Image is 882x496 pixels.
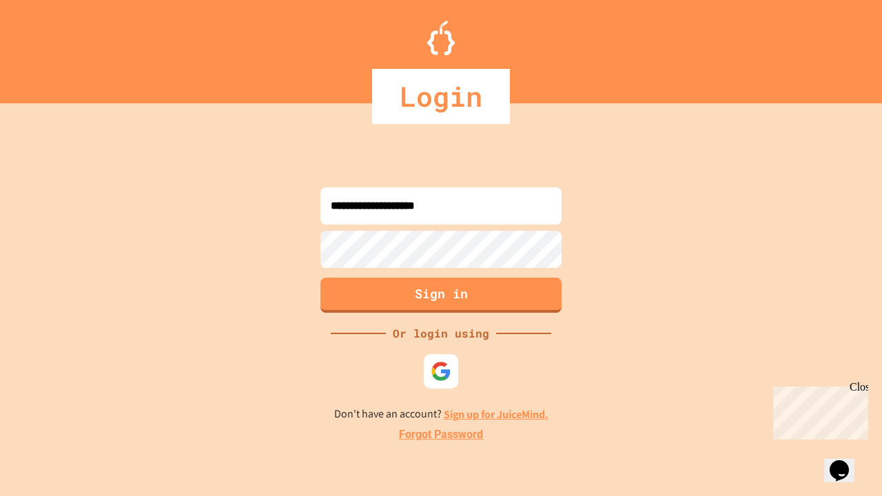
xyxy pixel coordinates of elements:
img: Logo.svg [427,21,455,55]
iframe: chat widget [768,381,868,440]
iframe: chat widget [824,441,868,482]
a: Forgot Password [399,426,483,443]
div: Login [372,69,510,124]
img: google-icon.svg [431,361,451,382]
a: Sign up for JuiceMind. [444,407,548,422]
p: Don't have an account? [334,406,548,423]
button: Sign in [320,278,562,313]
div: Or login using [386,325,496,342]
div: Chat with us now!Close [6,6,95,87]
